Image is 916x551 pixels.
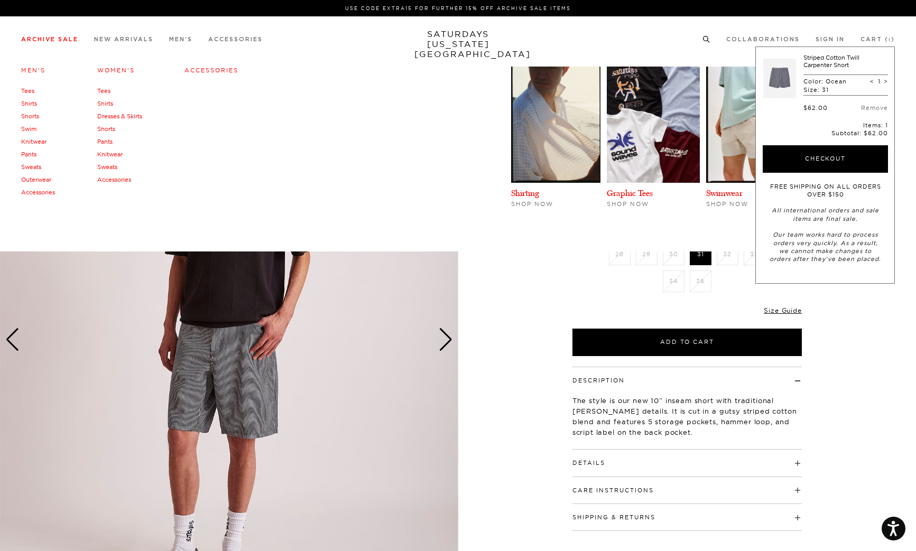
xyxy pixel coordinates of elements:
[763,122,888,129] p: Items: 1
[97,113,142,120] a: Dresses & Skirts
[764,306,801,314] a: Size Guide
[21,163,41,171] a: Sweats
[97,100,113,107] a: Shirts
[21,176,51,183] a: Outerwear
[572,515,655,520] button: Shipping & Returns
[97,87,110,95] a: Tees
[861,104,888,111] a: Remove
[21,36,78,42] a: Archive Sale
[21,67,45,74] a: Men's
[97,163,117,171] a: Sweats
[414,29,502,59] a: SATURDAYS[US_STATE][GEOGRAPHIC_DATA]
[763,129,888,137] p: Subtotal:
[763,145,888,173] button: Checkout
[861,36,895,42] a: Cart (1)
[864,129,888,137] span: $62.00
[511,188,539,198] a: Shirting
[21,113,39,120] a: Shorts
[208,36,263,42] a: Accessories
[94,36,153,42] a: New Arrivals
[439,328,453,351] div: Next slide
[25,4,891,12] p: Use Code EXTRA15 for Further 15% Off Archive Sale Items
[772,207,879,222] em: All international orders and sale items are final sale.
[884,78,888,85] span: >
[690,244,711,265] label: 31
[803,104,828,111] div: $62.00
[768,183,883,199] p: FREE SHIPPING ON ALL ORDERS OVER $150
[169,36,192,42] a: Men's
[97,125,115,133] a: Shorts
[572,378,625,384] button: Description
[889,38,891,42] small: 1
[21,125,36,133] a: Swim
[572,460,605,466] button: Details
[607,188,653,198] a: Graphic Tees
[21,100,37,107] a: Shirts
[870,78,874,85] span: <
[97,151,123,158] a: Knitwear
[184,67,238,74] a: Accessories
[97,67,135,74] a: Women's
[21,151,36,158] a: Pants
[572,395,802,437] p: The style is our new 10” inseam short with traditional [PERSON_NAME] details. It is cut in a guts...
[706,188,743,198] a: Swimwear
[726,36,800,42] a: Collaborations
[803,86,847,94] p: Size: 31
[770,231,881,263] em: Our team works hard to process orders very quickly. As a result, we cannot make changes to orders...
[572,488,654,493] button: Care Instructions
[803,54,859,69] a: Striped Cotton Twill Carpenter Short
[5,328,20,351] div: Previous slide
[97,138,113,145] a: Pants
[572,329,802,356] button: Add to Cart
[816,36,845,42] a: Sign In
[21,138,47,145] a: Knitwear
[21,87,34,95] a: Tees
[21,189,55,196] a: Accessories
[803,78,847,85] p: Color: Ocean
[97,176,131,183] a: Accessories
